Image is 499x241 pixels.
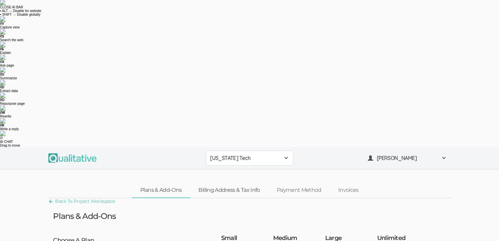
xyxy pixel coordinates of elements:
img: Qualitative [48,153,97,163]
a: Back To Project Workspace [48,197,115,206]
a: Billing Address & Tax Info [190,183,268,197]
span: [US_STATE] Tech [210,154,280,162]
button: [PERSON_NAME] [364,151,451,166]
a: Invoices [330,183,367,197]
button: [US_STATE] Tech [206,151,293,166]
a: Plans & Add-Ons [132,183,190,197]
span: [PERSON_NAME] [377,154,437,162]
h3: Plans & Add-Ons [53,212,116,221]
a: Payment Method [268,183,330,197]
